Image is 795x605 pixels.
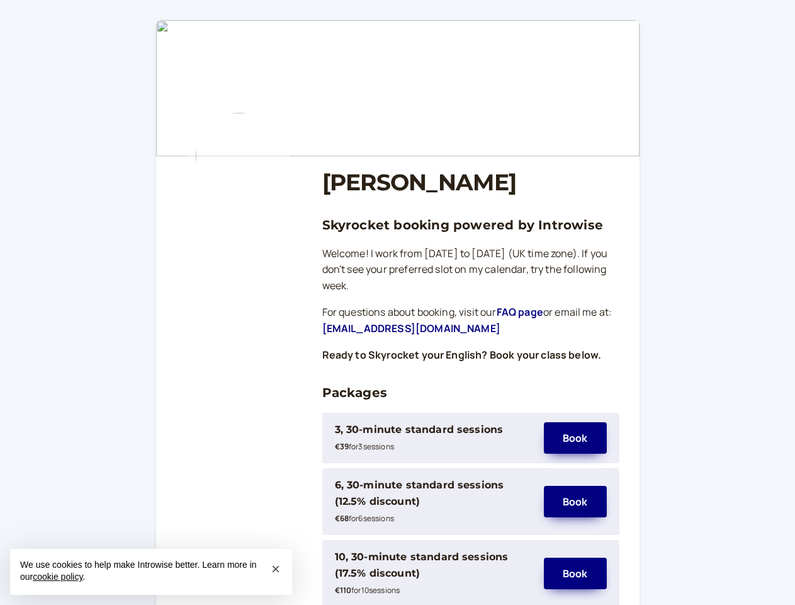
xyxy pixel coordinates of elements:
[335,549,531,582] div: 10, 30-minute standard sessions (17.5% discount)
[335,477,531,510] div: 6, 30-minute standard sessions (12.5% discount)
[544,558,607,589] button: Book
[322,304,619,337] p: For questions about booking, visit our or email me at:
[335,441,349,452] b: €39
[10,549,292,595] div: We use cookies to help make Introwise better. Learn more in our .
[335,422,504,438] div: 3, 30-minute standard sessions
[322,383,619,403] h3: Packages
[335,513,394,524] small: for 6 session s
[322,321,500,335] a: [EMAIL_ADDRESS][DOMAIN_NAME]
[335,513,349,524] b: €68
[335,422,531,454] div: 3, 30-minute standard sessions€39for3sessions
[33,572,82,582] a: cookie policy
[322,246,619,295] p: Welcome! I work from [DATE] to [DATE] (UK time zone). If you don't see your preferred slot on my ...
[322,348,602,362] strong: Ready to Skyrocket your English? Book your class below.
[322,215,619,235] h3: Skyrocket booking powered by Introwise
[335,549,531,598] div: 10, 30-minute standard sessions (17.5% discount)€110for10sessions
[271,560,280,577] span: ×
[266,559,286,579] button: Close this notice
[544,486,607,517] button: Book
[335,441,394,452] small: for 3 session s
[322,169,619,196] h1: [PERSON_NAME]
[335,477,531,526] div: 6, 30-minute standard sessions (12.5% discount)€68for6sessions
[497,305,543,319] a: FAQ page
[335,585,400,596] small: for 10 session s
[544,422,607,454] button: Book
[335,585,352,596] b: €110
